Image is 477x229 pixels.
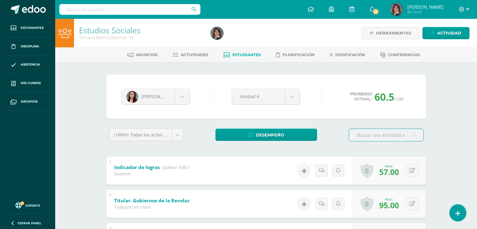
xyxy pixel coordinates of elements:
[79,25,140,35] a: Estudios Sociales
[376,27,411,39] span: Herramientas
[162,164,193,170] strong: (Sobre 100.0)
[283,52,315,57] span: Planificación
[379,200,399,210] span: 95.00
[5,74,50,93] a: Mis cursos
[361,27,419,39] a: Herramientas
[5,93,50,111] a: Archivos
[122,89,190,104] a: [PERSON_NAME]
[5,56,50,74] a: Asistencia
[141,93,177,99] span: [PERSON_NAME]
[173,50,208,60] a: Actividades
[372,8,379,15] span: 49
[361,197,373,211] a: 0
[8,201,48,209] a: Soporte
[126,91,138,103] img: ec03feae67bbbda85a9b66afc22583a5.png
[223,50,261,60] a: Estudiantes
[407,4,443,10] span: [PERSON_NAME]
[379,197,399,201] div: Nota:
[330,50,365,60] a: Dosificación
[394,96,403,102] span: /100
[437,27,461,39] span: Actividad
[21,99,38,104] span: Archivos
[5,19,50,37] a: Estudiantes
[349,129,423,141] input: Buscar una actividad aquí...
[215,129,317,141] a: Desempeño
[232,89,300,104] a: Unidad 4
[114,171,189,177] div: Examen
[21,25,44,30] span: Estudiantes
[18,221,41,225] span: Cerrar panel
[232,52,261,57] span: Estudiantes
[114,162,193,173] a: Indicador de logros (Sobre 100.0)
[21,62,40,67] span: Asistencia
[374,90,394,104] span: 60.5
[5,37,50,56] a: Disciplina
[256,129,284,141] span: Desempeño
[114,196,231,206] a: Titular. Gobiernos de la Revolución
[240,89,277,104] span: Unidad 4
[109,129,183,141] a: (100%)Todas las actividades de esta unidad
[114,197,198,204] b: Titular. Gobiernos de la Revolución
[276,50,315,60] a: Planificación
[136,52,158,57] span: Anuncios
[335,52,365,57] span: Dosificación
[130,132,208,138] span: Todas las actividades de esta unidad
[114,204,189,210] div: Trabajos en clase
[361,163,373,178] a: 0
[127,50,158,60] a: Anuncios
[114,164,160,170] b: Indicador de logros
[21,44,39,49] span: Disciplina
[388,52,420,57] span: Conferencias
[407,9,443,15] span: Mi Perfil
[379,164,399,168] div: Nota:
[59,4,200,15] input: Busca un usuario...
[21,81,41,86] span: Mis cursos
[380,50,420,60] a: Conferencias
[79,26,203,35] h1: Estudios Sociales
[350,92,372,102] span: Promedio actual:
[181,52,208,57] span: Actividades
[25,203,40,208] span: Soporte
[422,27,469,39] a: Actividad
[114,132,129,138] span: (100%)
[390,3,403,16] img: a4bb9d359e5d5e4554d6bc0912f995f6.png
[379,167,399,177] span: 57.00
[79,35,203,40] div: Tercero Básico Básicos 'B'
[211,27,223,40] img: a4bb9d359e5d5e4554d6bc0912f995f6.png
